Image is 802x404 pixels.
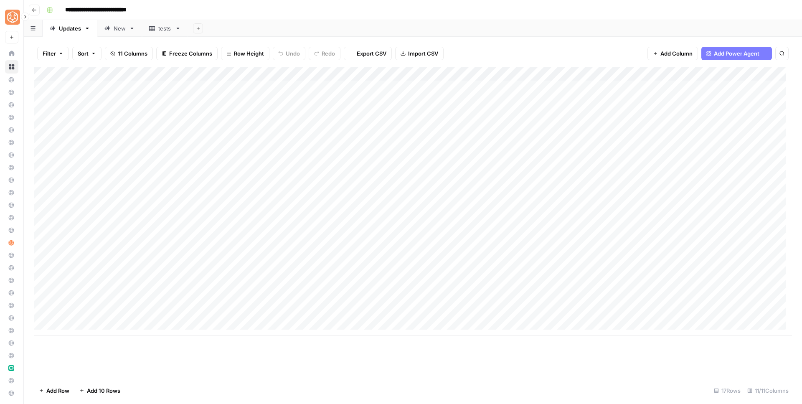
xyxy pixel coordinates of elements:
button: Filter [37,47,69,60]
span: Redo [322,49,335,58]
span: Export CSV [357,49,386,58]
img: lw7c1zkxykwl1f536rfloyrjtby8 [8,365,14,371]
span: Add 10 Rows [87,386,120,395]
a: Browse [5,60,18,74]
div: 11/11 Columns [744,384,792,397]
div: tests [158,24,172,33]
button: Export CSV [344,47,392,60]
a: Updates [43,20,97,37]
button: Import CSV [395,47,444,60]
span: Undo [286,49,300,58]
div: Updates [59,24,81,33]
button: Workspace: SimpleTiger [5,7,18,28]
button: Add 10 Rows [74,384,125,397]
button: Sort [72,47,102,60]
img: SimpleTiger Logo [5,10,20,25]
a: Home [5,47,18,60]
span: Add Column [660,49,693,58]
button: 11 Columns [105,47,153,60]
span: Filter [43,49,56,58]
span: Add Row [46,386,69,395]
button: Redo [309,47,340,60]
span: Freeze Columns [169,49,212,58]
div: 17 Rows [711,384,744,397]
button: Add Row [34,384,74,397]
span: Row Height [234,49,264,58]
span: Sort [78,49,89,58]
button: Undo [273,47,305,60]
button: Add Column [647,47,698,60]
span: Import CSV [408,49,438,58]
div: New [114,24,126,33]
button: Freeze Columns [156,47,218,60]
img: hlg0wqi1id4i6sbxkcpd2tyblcaw [8,240,14,246]
a: New [97,20,142,37]
button: Row Height [221,47,269,60]
button: Add Power Agent [701,47,772,60]
a: tests [142,20,188,37]
span: 11 Columns [118,49,147,58]
span: Add Power Agent [714,49,759,58]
